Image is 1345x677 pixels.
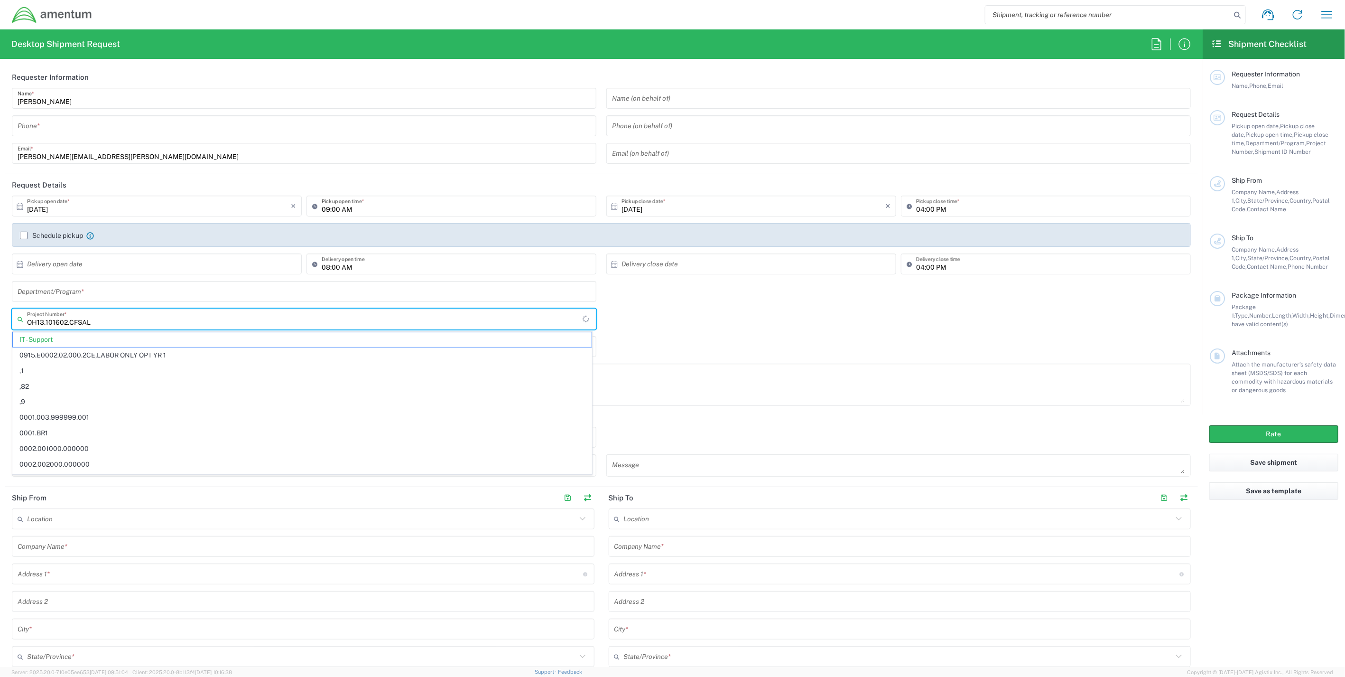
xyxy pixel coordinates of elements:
[1249,312,1272,319] span: Number,
[1247,206,1286,213] span: Contact Name
[1187,668,1334,677] span: Copyright © [DATE]-[DATE] Agistix Inc., All Rights Reserved
[1232,82,1249,89] span: Name,
[20,232,83,239] label: Schedule pickup
[1268,82,1283,89] span: Email
[1288,263,1328,270] span: Phone Number
[1232,177,1262,184] span: Ship From
[1235,254,1247,262] span: City,
[1232,111,1280,118] span: Request Details
[12,493,46,503] h2: Ship From
[1232,361,1336,394] span: Attach the manufacturer’s safety data sheet (MSDS/SDS) for each commodity with hazardous material...
[13,442,592,456] span: 0002.001000.000000
[609,493,634,503] h2: Ship To
[1232,234,1253,242] span: Ship To
[1289,254,1312,262] span: Country,
[13,348,592,363] span: 0915.E0002.02.000.2CE,LABOR ONLY OPT YR 1
[1235,197,1247,204] span: City,
[1245,131,1294,138] span: Pickup open time,
[1289,197,1312,204] span: Country,
[1232,246,1276,253] span: Company Name,
[558,669,582,675] a: Feedback
[13,410,592,425] span: 0001.003.999999.001
[11,38,120,50] h2: Desktop Shipment Request
[1245,140,1306,147] span: Department/Program,
[1235,312,1249,319] span: Type,
[1292,312,1310,319] span: Width,
[13,332,592,347] span: IT - Support
[1232,291,1296,299] span: Package Information
[12,73,89,82] h2: Requester Information
[1247,197,1289,204] span: State/Province,
[13,426,592,441] span: 0001.BR1
[13,472,592,487] span: 0008.00.INVT00.00.00
[11,6,93,24] img: dyncorp
[1232,188,1276,196] span: Company Name,
[1249,82,1268,89] span: Phone,
[291,198,296,214] i: ×
[11,669,128,675] span: Server: 2025.20.0-710e05ee653
[1209,482,1338,500] button: Save as template
[1209,425,1338,443] button: Rate
[1209,454,1338,471] button: Save shipment
[1254,148,1311,155] span: Shipment ID Number
[1310,312,1330,319] span: Height,
[1247,263,1288,270] span: Contact Name,
[90,669,128,675] span: [DATE] 09:51:04
[12,180,66,190] h2: Request Details
[13,395,592,409] span: ,9
[132,669,232,675] span: Client: 2025.20.0-8b113f4
[1247,254,1289,262] span: State/Province,
[1232,70,1300,78] span: Requester Information
[195,669,232,675] span: [DATE] 10:16:38
[13,364,592,378] span: ,1
[1272,312,1292,319] span: Length,
[13,379,592,394] span: ,82
[1232,122,1280,130] span: Pickup open date,
[985,6,1231,24] input: Shipment, tracking or reference number
[885,198,890,214] i: ×
[1232,303,1256,319] span: Package 1:
[13,457,592,472] span: 0002.002000.000000
[1232,349,1271,357] span: Attachments
[535,669,558,675] a: Support
[1211,38,1307,50] h2: Shipment Checklist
